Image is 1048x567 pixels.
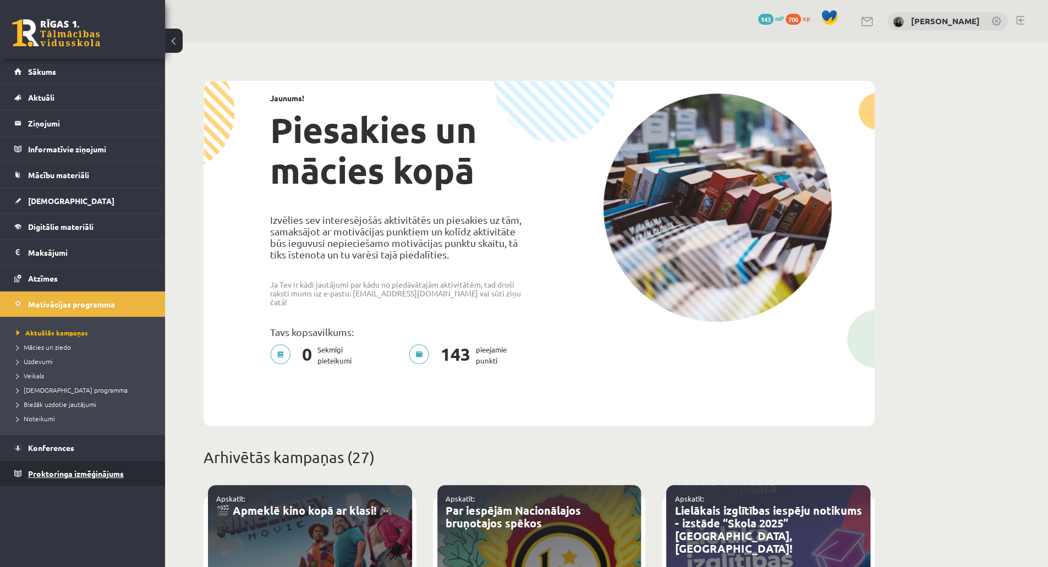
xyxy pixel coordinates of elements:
[216,503,393,518] a: 🎬 Apmeklē kino kopā ar klasi! 🎮
[14,85,151,110] a: Aktuāli
[12,19,100,47] a: Rīgas 1. Tālmācības vidusskola
[14,111,151,136] a: Ziņojumi
[270,326,531,338] p: Tavs kopsavilkums:
[204,446,875,469] p: Arhivētās kampaņas (27)
[28,443,74,453] span: Konferences
[674,503,862,555] a: Lielākais izglītības iespēju notikums - izstāde “Skola 2025” [GEOGRAPHIC_DATA], [GEOGRAPHIC_DATA]!
[17,385,154,395] a: [DEMOGRAPHIC_DATA] programma
[270,280,531,306] p: Ja Tev ir kādi jautājumi par kādu no piedāvātajām aktivitātēm, tad droši raksti mums uz e-pastu: ...
[14,291,151,317] a: Motivācijas programma
[14,188,151,213] a: [DEMOGRAPHIC_DATA]
[28,469,124,478] span: Proktoringa izmēģinājums
[14,136,151,162] a: Informatīvie ziņojumi
[446,494,475,503] a: Apskatīt:
[17,371,154,381] a: Veikals
[17,399,154,409] a: Biežāk uzdotie jautājumi
[17,414,154,423] a: Noteikumi
[17,343,71,351] span: Mācies un ziedo
[14,435,151,460] a: Konferences
[17,328,154,338] a: Aktuālās kampaņas
[14,461,151,486] a: Proktoringa izmēģinājums
[28,273,58,283] span: Atzīmes
[758,14,773,25] span: 143
[17,357,53,366] span: Uzdevumi
[216,494,245,503] a: Apskatīt:
[446,503,581,530] a: Par iespējām Nacionālajos bruņotajos spēkos
[17,342,154,352] a: Mācies un ziedo
[14,162,151,188] a: Mācību materiāli
[14,266,151,291] a: Atzīmes
[14,214,151,239] a: Digitālie materiāli
[28,222,94,232] span: Digitālie materiāli
[911,15,980,26] a: [PERSON_NAME]
[17,356,154,366] a: Uzdevumi
[803,14,810,23] span: xp
[270,214,531,260] p: Izvēlies sev interesējošās aktivitātēs un piesakies uz tām, samaksājot ar motivācijas punktiem un...
[17,400,96,409] span: Biežāk uzdotie jautājumi
[775,14,784,23] span: mP
[28,299,115,309] span: Motivācijas programma
[28,170,89,180] span: Mācību materiāli
[270,109,531,191] h1: Piesakies un mācies kopā
[297,344,317,366] span: 0
[17,386,128,394] span: [DEMOGRAPHIC_DATA] programma
[674,494,704,503] a: Apskatīt:
[28,67,56,76] span: Sākums
[28,240,151,265] legend: Maksājumi
[14,240,151,265] a: Maksājumi
[270,344,358,366] p: Sekmīgi pieteikumi
[28,136,151,162] legend: Informatīvie ziņojumi
[409,344,513,366] p: pieejamie punkti
[17,371,44,380] span: Veikals
[28,92,54,102] span: Aktuāli
[893,16,904,27] img: Linda Blūma
[17,414,55,423] span: Noteikumi
[435,344,476,366] span: 143
[17,328,88,337] span: Aktuālās kampaņas
[270,93,304,103] strong: Jaunums!
[758,14,784,23] a: 143 mP
[28,111,151,136] legend: Ziņojumi
[603,93,832,322] img: campaign-image-1c4f3b39ab1f89d1fca25a8facaab35ebc8e40cf20aedba61fd73fb4233361ac.png
[28,196,114,206] span: [DEMOGRAPHIC_DATA]
[786,14,815,23] a: 706 xp
[786,14,801,25] span: 706
[14,59,151,84] a: Sākums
